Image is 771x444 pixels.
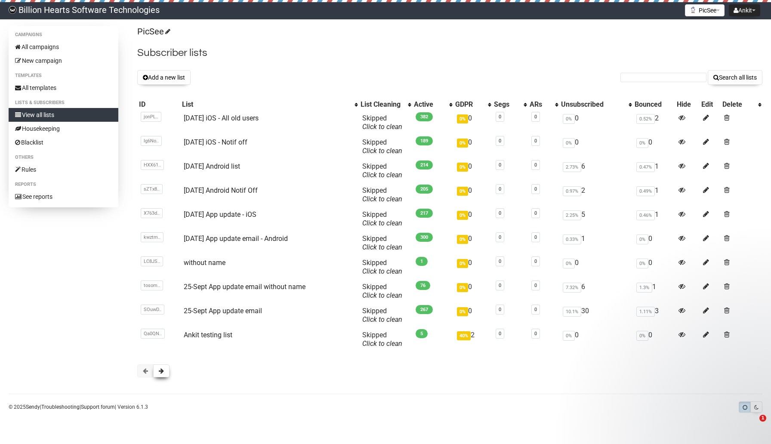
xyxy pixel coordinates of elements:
a: [DATE] iOS - Notif off [184,138,247,146]
a: Click to clean [362,267,402,275]
span: 214 [416,160,433,170]
a: 25-Sept App update email [184,307,262,315]
div: List Cleaning [361,100,404,109]
a: View all lists [9,108,118,122]
td: 3 [633,303,675,327]
td: 0 [559,255,633,279]
th: GDPR: No sort applied, activate to apply an ascending sort [453,99,492,111]
div: Bounced [635,100,673,109]
td: 0 [453,255,492,279]
td: 2 [633,111,675,135]
span: 0% [563,138,575,148]
span: SOuwD.. [141,305,164,314]
iframe: Intercom notifications message [599,356,771,421]
span: Qa0QN.. [141,329,165,339]
span: 1.3% [636,283,652,293]
span: HXX61.. [141,160,164,170]
td: 1 [559,231,633,255]
td: 0 [453,279,492,303]
span: 0% [563,114,575,124]
a: Blacklist [9,136,118,149]
td: 0 [633,231,675,255]
span: jonPL.. [141,112,161,122]
div: ARs [530,100,551,109]
span: 0.46% [636,210,655,220]
span: Skipped [362,259,402,275]
span: 0.49% [636,186,655,196]
a: 0 [534,307,537,312]
th: Bounced: No sort applied, sorting is disabled [633,99,675,111]
span: tosom.. [141,281,163,290]
a: 0 [534,210,537,216]
div: GDPR [455,100,484,109]
a: 0 [534,283,537,288]
a: 0 [534,138,537,144]
th: Hide: No sort applied, sorting is disabled [675,99,700,111]
td: 5 [559,207,633,231]
td: 0 [559,327,633,351]
td: 1 [633,279,675,303]
span: 0% [636,138,648,148]
td: 30 [559,303,633,327]
button: PicSee [685,4,725,16]
a: 0 [499,186,501,192]
span: 0% [457,114,468,123]
a: 0 [534,114,537,120]
button: Search all lists [708,70,762,85]
div: Delete [722,100,754,109]
td: 0 [453,207,492,231]
td: 2 [453,327,492,351]
li: Reports [9,179,118,190]
td: 0 [453,303,492,327]
span: Skipped [362,210,402,227]
span: 0% [636,234,648,244]
th: Delete: No sort applied, activate to apply an ascending sort [721,99,762,111]
span: Skipped [362,114,402,131]
td: 0 [559,135,633,159]
span: X763d.. [141,208,163,218]
span: Skipped [362,138,402,155]
span: 0% [457,307,468,316]
td: 0 [633,135,675,159]
a: Click to clean [362,315,402,324]
span: 0% [636,259,648,268]
a: Support forum [81,404,115,410]
a: 0 [499,234,501,240]
td: 1 [633,183,675,207]
span: 0% [457,235,468,244]
td: 0 [453,231,492,255]
a: 0 [534,186,537,192]
span: 0% [457,187,468,196]
span: Skipped [362,234,402,251]
span: 300 [416,233,433,242]
a: [DATE] App update - iOS [184,210,256,219]
div: Segs [494,100,519,109]
span: 0% [457,283,468,292]
div: ID [139,100,179,109]
td: 1 [633,207,675,231]
a: Click to clean [362,147,402,155]
span: 2.73% [563,162,581,172]
span: 0.33% [563,234,581,244]
a: 0 [499,259,501,264]
td: 0 [453,111,492,135]
th: List Cleaning: No sort applied, activate to apply an ascending sort [359,99,412,111]
a: 0 [499,283,501,288]
span: 217 [416,209,433,218]
a: Click to clean [362,291,402,299]
span: 0% [563,259,575,268]
a: Click to clean [362,243,402,251]
td: 2 [559,183,633,207]
a: Click to clean [362,219,402,227]
a: Sendy [26,404,40,410]
span: 267 [416,305,433,314]
img: effe5b2fa787bc607dbd7d713549ef12 [9,6,16,14]
div: Unsubscribed [561,100,624,109]
a: 0 [499,162,501,168]
li: Lists & subscribers [9,98,118,108]
span: 189 [416,136,433,145]
span: Skipped [362,331,402,348]
span: 0% [457,139,468,148]
span: 2.25% [563,210,581,220]
span: LC8JS.. [141,256,163,266]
